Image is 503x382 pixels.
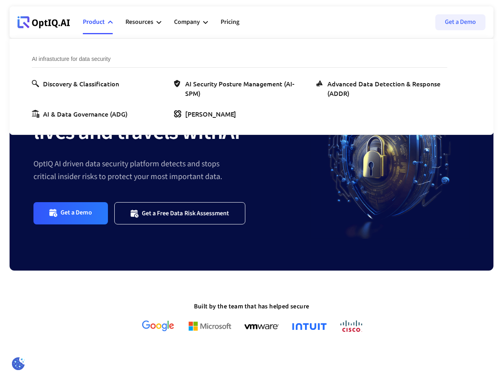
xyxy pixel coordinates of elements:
div: [PERSON_NAME] [185,109,236,119]
nav: Product [10,38,493,135]
a: Discovery & Classification [32,79,122,88]
div: Get a Free Data Risk Assessment [142,209,229,217]
div: AI Security Posture Management (AI-SPM) [185,79,302,98]
div: Get a Demo [61,209,92,218]
a: Get a Free Data Risk Assessment [114,202,246,224]
div: Resources [125,17,153,27]
a: Pricing [221,10,239,34]
div: AI infrastucture for data security [32,55,447,68]
a: AI Security Posture Management (AI-SPM) [174,79,305,98]
div: Product [83,17,105,27]
div: OptIQ AI driven data security platform detects and stops critical insider risks to protect your m... [33,158,310,183]
a: Advanced Data Detection & Response (ADDR) [316,79,447,98]
a: Webflow Homepage [18,10,70,34]
strong: Built by the team that has helped secure [194,302,309,311]
a: Get a Demo [33,202,108,224]
div: Resources [125,10,161,34]
div: Company [174,17,200,27]
div: Company [174,10,208,34]
a: [PERSON_NAME] [174,109,239,119]
div: Advanced Data Detection & Response (ADDR) [327,79,444,98]
div: Product [83,10,113,34]
a: AI & Data Governance (ADG) [32,109,131,119]
div: Discovery & Classification [43,79,119,88]
div: AI & Data Governance (ADG) [43,109,127,119]
a: Get a Demo [435,14,485,30]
